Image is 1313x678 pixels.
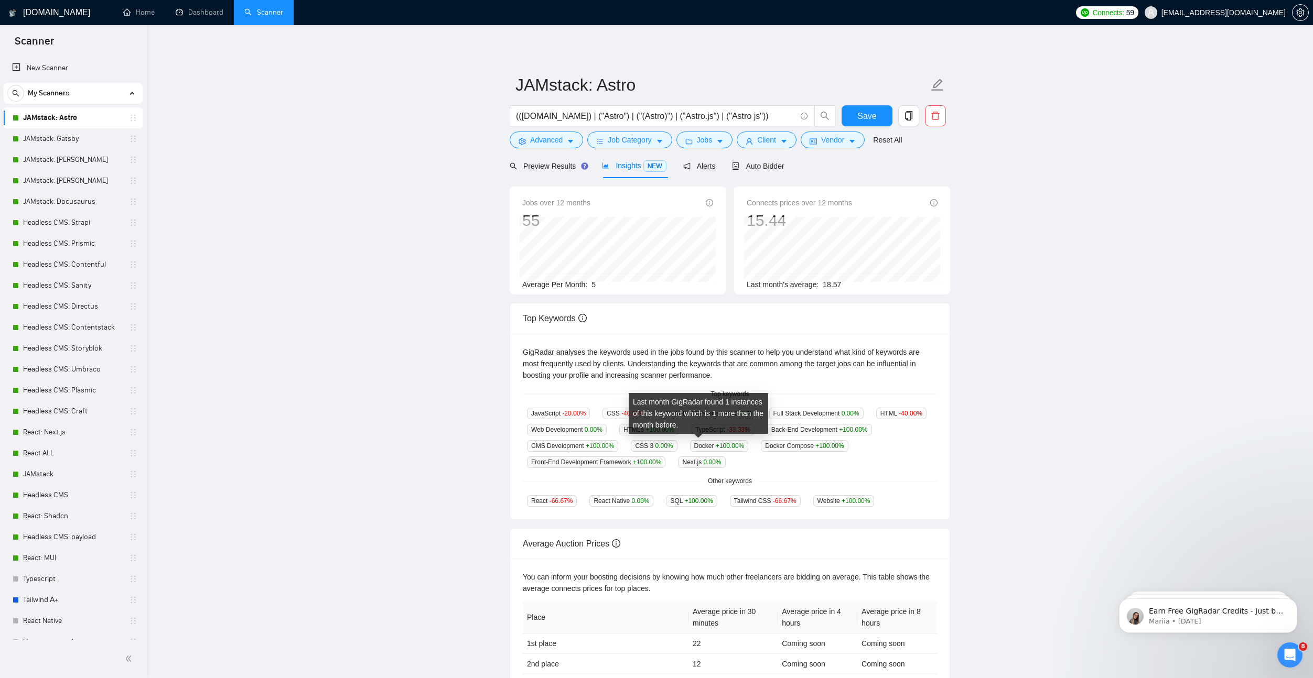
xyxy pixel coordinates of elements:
[629,393,768,434] div: Last month GigRadar found 1 instances of this keyword which is 1 more than the month before.
[1293,8,1308,17] span: setting
[1081,8,1089,17] img: upwork-logo.png
[899,410,922,417] span: -40.00 %
[23,275,123,296] a: Headless CMS: Sanity
[129,365,137,374] span: holder
[522,280,587,289] span: Average Per Month:
[769,408,864,419] span: Full Stack Development
[129,114,137,122] span: holder
[527,456,665,468] span: Front-End Development Framework
[815,442,844,450] span: +100.00 %
[23,631,123,652] a: Figma to react A+
[1092,7,1124,18] span: Connects:
[123,8,155,17] a: homeHome
[23,506,123,527] a: React: Shadcn
[684,497,713,505] span: +100.00 %
[857,602,937,633] th: Average price in 8 hours
[23,527,123,548] a: Headless CMS: payload
[930,199,938,206] span: info-circle
[656,137,663,145] span: caret-down
[732,162,784,170] span: Auto Bidder
[857,110,876,123] span: Save
[522,211,590,231] div: 55
[23,401,123,422] a: Headless CMS: Craft
[1292,8,1309,17] a: setting
[244,8,283,17] a: searchScanner
[757,134,776,146] span: Client
[12,58,134,79] a: New Scanner
[522,197,590,209] span: Jobs over 12 months
[1126,7,1134,18] span: 59
[589,495,653,507] span: React Native
[1103,576,1313,650] iframe: Intercom notifications message
[129,407,137,415] span: holder
[129,470,137,478] span: holder
[813,495,875,507] span: Website
[23,212,123,233] a: Headless CMS: Strapi
[1299,642,1307,651] span: 8
[876,408,927,419] span: HTML
[747,211,852,231] div: 15.44
[602,162,609,169] span: area-chart
[925,111,945,121] span: delete
[523,654,688,674] td: 2nd place
[527,408,590,419] span: JavaScript
[873,134,902,146] a: Reset All
[129,512,137,520] span: holder
[129,177,137,185] span: holder
[129,596,137,604] span: holder
[666,495,717,507] span: SQL
[602,408,649,419] span: CSS
[7,85,24,102] button: search
[23,338,123,359] a: Headless CMS: Storyblok
[562,410,586,417] span: -20.00 %
[176,8,223,17] a: dashboardDashboard
[510,162,585,170] span: Preview Results
[523,346,937,381] div: GigRadar analyses the keywords used in the jobs found by this scanner to help you understand what...
[631,440,677,452] span: CSS 3
[780,137,788,145] span: caret-down
[567,137,574,145] span: caret-down
[1292,4,1309,21] button: setting
[633,458,661,466] span: +100.00 %
[676,132,733,148] button: folderJobscaret-down
[129,449,137,457] span: holder
[129,554,137,562] span: holder
[596,137,604,145] span: bars
[631,497,649,505] span: 0.00 %
[510,132,583,148] button: settingAdvancedcaret-down
[823,280,841,289] span: 18.57
[716,137,724,145] span: caret-down
[683,162,716,170] span: Alerts
[587,132,672,148] button: barsJob Categorycaret-down
[550,497,573,505] span: -66.67 %
[655,442,673,450] span: 0.00 %
[8,90,24,97] span: search
[747,197,852,209] span: Connects prices over 12 months
[602,161,666,170] span: Insights
[737,132,797,148] button: userClientcaret-down
[688,654,778,674] td: 12
[801,113,808,119] span: info-circle
[129,156,137,164] span: holder
[23,548,123,568] a: React: MUI
[925,105,946,126] button: delete
[842,410,859,417] span: 0.00 %
[527,440,618,452] span: CMS Development
[767,424,872,435] span: Back-End Development
[129,344,137,353] span: holder
[523,602,688,633] th: Place
[527,424,607,435] span: Web Development
[523,571,937,594] div: You can inform your boosting decisions by knowing how much other freelancers are bidding on avera...
[23,296,123,317] a: Headless CMS: Directus
[931,78,944,92] span: edit
[608,134,651,146] span: Job Category
[778,602,857,633] th: Average price in 4 hours
[129,533,137,541] span: holder
[683,162,691,170] span: notification
[688,602,778,633] th: Average price in 30 minutes
[523,303,937,333] div: Top Keywords
[125,653,135,664] span: double-left
[129,281,137,290] span: holder
[23,170,123,191] a: JAMstack: [PERSON_NAME]
[129,638,137,646] span: holder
